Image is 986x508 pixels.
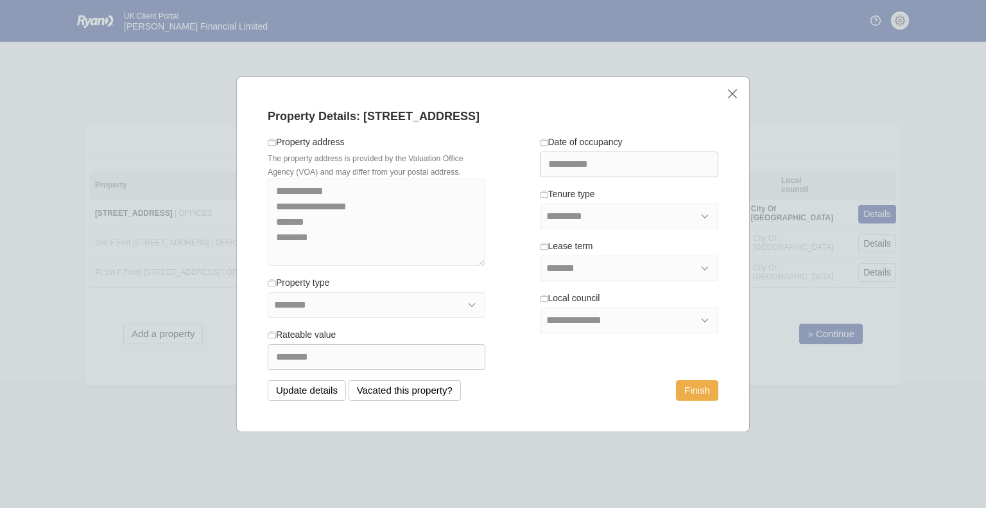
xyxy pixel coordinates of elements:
button: Finish [676,380,718,401]
label: Date of occupancy [540,136,623,149]
label: Property type [268,276,329,290]
button: Update details [268,380,346,401]
label: Tenure type [540,188,595,201]
div: Property Details: [STREET_ADDRESS] [268,108,718,125]
button: close [725,87,739,101]
label: Property address [268,136,345,149]
label: Rateable value [268,328,336,342]
label: Lease term [540,240,593,253]
small: The property address is provided by the Valuation Office Agency (VOA) and may differ from your po... [268,154,463,177]
label: Local council [540,292,600,305]
button: Vacated this property? [349,380,461,401]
